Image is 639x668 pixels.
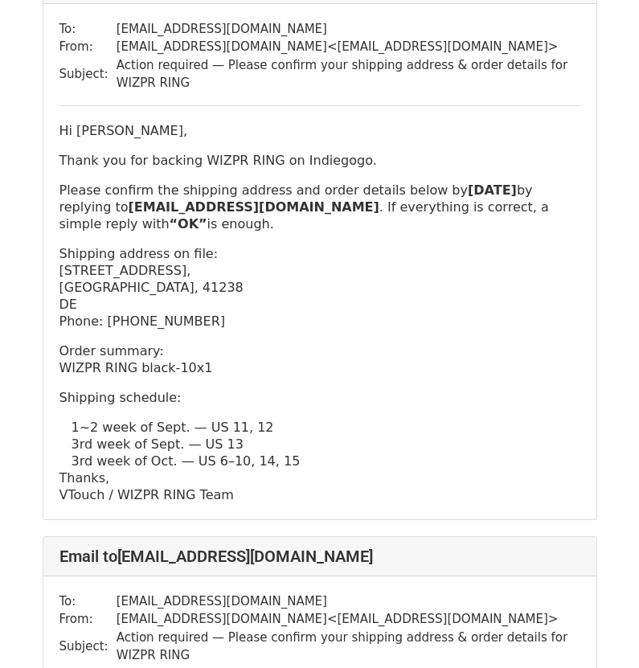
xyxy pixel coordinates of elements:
[59,20,117,39] td: To:
[59,629,117,665] td: Subject:
[59,38,117,56] td: From:
[117,629,580,665] td: Action required — Please confirm your shipping address & order details for WIZPR RING
[468,182,517,198] strong: [DATE]
[59,152,580,169] p: Thank you for backing WIZPR RING on Indiegogo.
[59,547,580,566] h4: Email to [EMAIL_ADDRESS][DOMAIN_NAME]
[559,591,639,668] iframe: Chat Widget
[59,56,117,92] td: Subject:
[117,56,580,92] td: Action required — Please confirm your shipping address & order details for WIZPR RING
[117,610,580,629] td: [EMAIL_ADDRESS][DOMAIN_NAME] < [EMAIL_ADDRESS][DOMAIN_NAME] >
[59,245,580,330] p: Shipping address on file: [STREET_ADDRESS], [GEOGRAPHIC_DATA], 41238 DE Phone: [PHONE_NUMBER]
[129,199,379,215] a: [EMAIL_ADDRESS][DOMAIN_NAME]
[72,419,580,436] p: 1~2 week of Sept. — US 11, 12
[59,592,117,611] td: To:
[59,342,580,376] p: Order summary: WIZPR RING black-10x1
[59,182,580,232] p: Please confirm the shipping address and order details below by by replying to . If everything is ...
[59,469,580,503] p: Thanks, VTouch / WIZPR RING Team
[72,453,580,469] p: 3rd week of Oct. — US 6–10, 14, 15
[170,216,207,232] strong: “OK”
[59,610,117,629] td: From:
[559,591,639,668] div: 채팅 위젯
[117,20,580,39] td: [EMAIL_ADDRESS][DOMAIN_NAME]
[117,592,580,611] td: [EMAIL_ADDRESS][DOMAIN_NAME]
[59,122,580,139] p: Hi [PERSON_NAME],
[117,38,580,56] td: [EMAIL_ADDRESS][DOMAIN_NAME] < [EMAIL_ADDRESS][DOMAIN_NAME] >
[59,389,580,406] p: Shipping schedule:
[72,436,580,453] p: 3rd week of Sept. — US 13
